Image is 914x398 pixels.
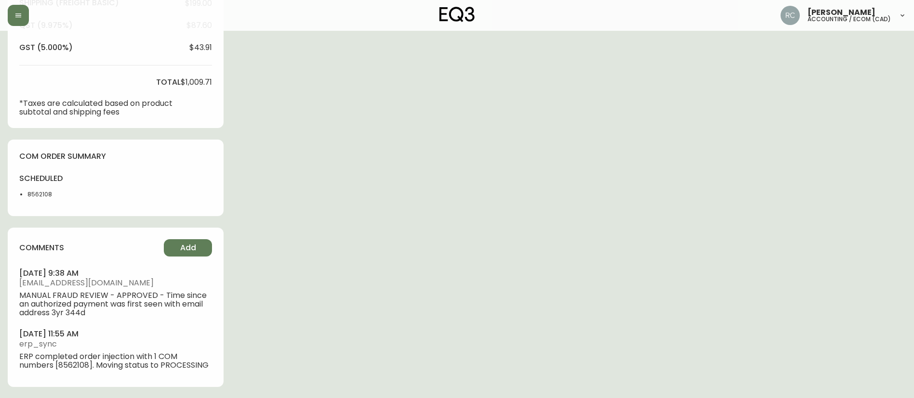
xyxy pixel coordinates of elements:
span: $1,009.71 [181,78,212,87]
p: *Taxes are calculated based on product subtotal and shipping fees [19,99,181,116]
h4: gst (5.000%) [19,42,73,53]
span: [PERSON_NAME] [808,9,875,16]
h5: accounting / ecom (cad) [808,16,891,22]
h4: comments [19,243,64,253]
h4: [DATE] 11:55 am [19,329,212,339]
span: [EMAIL_ADDRESS][DOMAIN_NAME] [19,279,212,287]
span: MANUAL FRAUD REVIEW - APPROVED - Time since an authorized payment was first seen with email addre... [19,291,212,317]
span: Add [180,243,196,253]
span: ERP completed order injection with 1 COM numbers [8562108]. Moving status to PROCESSING [19,352,212,370]
span: erp_sync [19,340,212,348]
h4: com order summary [19,151,212,162]
span: $43.91 [189,43,212,52]
img: logo [439,7,475,22]
h4: [DATE] 9:38 am [19,268,212,279]
h4: total [156,77,181,88]
img: f4ba4e02bd060be8f1386e3ca455bd0e [781,6,800,25]
h4: scheduled [19,173,76,184]
button: Add [164,239,212,257]
li: 8562108 [27,190,76,199]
